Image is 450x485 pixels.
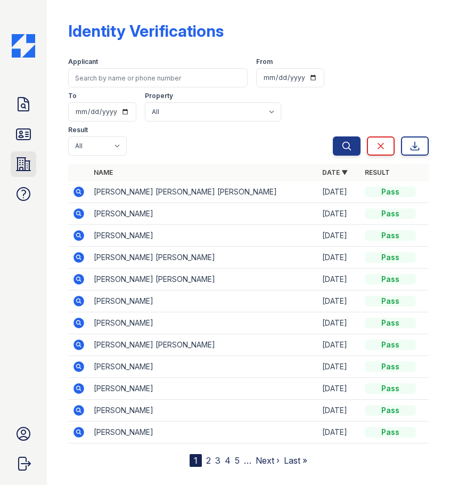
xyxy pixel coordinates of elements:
label: Property [145,92,173,100]
td: [PERSON_NAME] [89,225,318,247]
td: [PERSON_NAME] [PERSON_NAME] [89,334,318,356]
div: Pass [365,339,416,350]
label: From [256,58,273,66]
input: Search by name or phone number [68,68,248,87]
td: [DATE] [318,422,361,443]
a: Next › [256,455,280,466]
td: [DATE] [318,247,361,269]
div: 1 [190,454,202,467]
div: Pass [365,252,416,263]
a: Date ▼ [322,168,348,176]
td: [DATE] [318,269,361,290]
a: 2 [206,455,211,466]
a: Last » [284,455,307,466]
td: [DATE] [318,312,361,334]
div: Pass [365,296,416,306]
td: [PERSON_NAME] [PERSON_NAME] [PERSON_NAME] [89,181,318,203]
a: Result [365,168,390,176]
td: [PERSON_NAME] [PERSON_NAME] [89,269,318,290]
td: [DATE] [318,356,361,378]
td: [DATE] [318,181,361,203]
a: Name [94,168,113,176]
div: Pass [365,230,416,241]
td: [PERSON_NAME] [89,203,318,225]
td: [PERSON_NAME] [89,400,318,422]
td: [DATE] [318,400,361,422]
div: Pass [365,405,416,416]
div: Pass [365,427,416,438]
div: Pass [365,383,416,394]
a: 5 [235,455,240,466]
td: [PERSON_NAME] [89,422,318,443]
a: 4 [225,455,231,466]
td: [DATE] [318,203,361,225]
td: [DATE] [318,225,361,247]
div: Pass [365,187,416,197]
div: Pass [365,274,416,285]
div: Pass [365,208,416,219]
label: Result [68,126,88,134]
a: 3 [215,455,220,466]
img: CE_Icon_Blue-c292c112584629df590d857e76928e9f676e5b41ef8f769ba2f05ee15b207248.png [12,34,35,58]
div: Pass [365,318,416,328]
label: To [68,92,77,100]
label: Applicant [68,58,98,66]
div: Identity Verifications [68,21,224,41]
td: [DATE] [318,378,361,400]
td: [PERSON_NAME] [89,312,318,334]
span: … [244,454,251,467]
td: [DATE] [318,334,361,356]
td: [DATE] [318,290,361,312]
td: [PERSON_NAME] [PERSON_NAME] [89,247,318,269]
td: [PERSON_NAME] [89,378,318,400]
td: [PERSON_NAME] [89,290,318,312]
div: Pass [365,361,416,372]
td: [PERSON_NAME] [89,356,318,378]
